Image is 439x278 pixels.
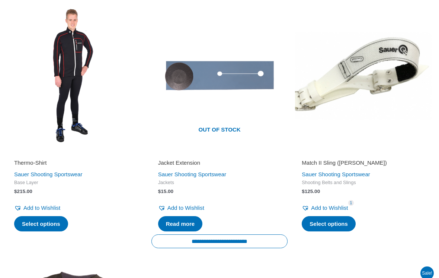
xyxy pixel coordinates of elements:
[151,8,288,145] a: Out of stock
[167,205,204,211] span: Add to Wishlist
[295,8,432,145] img: Match II Sling
[302,189,305,195] span: $
[302,180,425,186] span: Shooting Belts and Slings
[7,8,144,145] img: Thermo-Shirt and Thermo-Leggings
[302,171,370,178] a: Sauer Shooting Sportswear
[23,205,60,211] span: Add to Wishlist
[14,171,82,178] a: Sauer Shooting Sportswear
[14,159,137,170] a: Thermo-Shirt
[14,203,60,214] a: Add to Wishlist
[302,159,425,167] h2: Match II Sling ([PERSON_NAME])
[158,159,281,167] h2: Jacket Extension
[348,200,354,206] span: 1
[158,180,281,186] span: Jackets
[14,159,137,167] h2: Thermo-Shirt
[157,122,282,139] span: Out of stock
[151,8,288,145] img: Jacket extension
[14,217,68,232] a: Select options for “Thermo-Shirt”
[302,203,348,214] a: Add to Wishlist
[14,189,17,195] span: $
[302,217,356,232] a: Select options for “Match II Sling (SAUER)”
[14,189,32,195] bdi: 215.00
[311,205,348,211] span: Add to Wishlist
[302,149,425,158] iframe: Customer reviews powered by Trustpilot
[158,203,204,214] a: Add to Wishlist
[158,171,226,178] a: Sauer Shooting Sportswear
[158,149,281,158] iframe: Customer reviews powered by Trustpilot
[158,159,281,170] a: Jacket Extension
[158,189,173,195] bdi: 15.00
[302,159,425,170] a: Match II Sling ([PERSON_NAME])
[158,217,203,232] a: Read more about “Jacket Extension”
[302,189,320,195] bdi: 125.00
[14,180,137,186] span: Base Layer
[158,189,161,195] span: $
[14,149,137,158] iframe: Customer reviews powered by Trustpilot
